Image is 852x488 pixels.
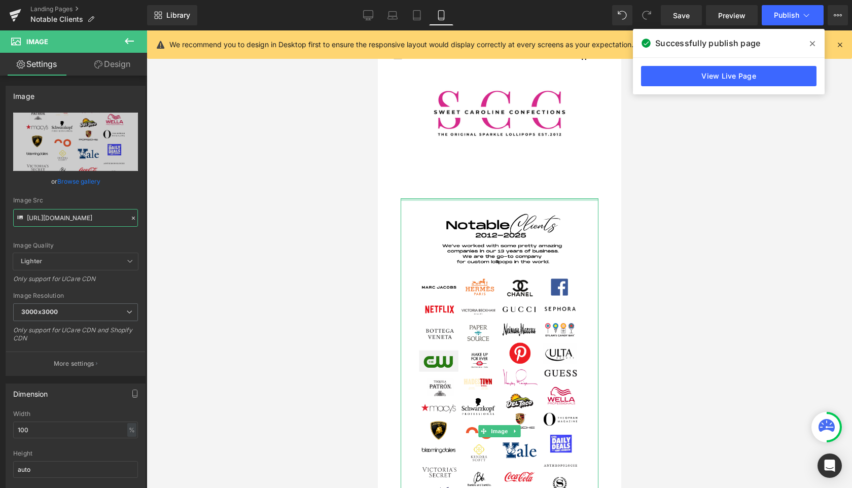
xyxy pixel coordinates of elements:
[13,461,138,478] input: auto
[818,454,842,478] div: Open Intercom Messenger
[200,18,228,35] a: Cart
[30,5,147,13] a: Landing Pages
[13,209,138,227] input: Link
[127,423,136,437] div: %
[30,15,83,23] span: Notable Clients
[774,11,799,19] span: Publish
[762,5,824,25] button: Publish
[13,384,48,398] div: Dimension
[13,197,138,204] div: Image Src
[636,5,657,25] button: Redo
[718,10,745,21] span: Preview
[13,86,34,100] div: Image
[673,10,690,21] span: Save
[405,5,429,25] a: Tablet
[21,257,42,265] b: Lighter
[55,5,189,13] a: REOPENING IN [DATE]! STAY TUNED ♥️
[706,5,758,25] a: Preview
[828,5,848,25] button: More
[13,292,138,299] div: Image Resolution
[46,56,198,132] img: Sweet Caroline Confections | The Original Sparkle Lollipops
[13,242,138,249] div: Image Quality
[13,450,138,457] div: Height
[13,176,138,187] div: or
[147,5,197,25] a: New Library
[13,422,138,438] input: auto
[26,38,48,46] span: Image
[612,5,632,25] button: Undo
[15,18,46,35] button: Menu
[429,5,453,25] a: Mobile
[13,275,138,290] div: Only support for UCare CDN
[57,172,100,190] a: Browse gallery
[111,395,132,407] span: Image
[6,352,145,375] button: More settings
[54,359,94,368] p: More settings
[166,11,190,20] span: Library
[655,37,760,49] span: Successfully publish page
[380,5,405,25] a: Laptop
[13,410,138,417] div: Width
[641,66,816,86] a: View Live Page
[13,326,138,349] div: Only support for UCare CDN and Shopify CDN
[132,395,143,407] a: Expand / Collapse
[21,308,58,316] b: 3000x3000
[356,5,380,25] a: Desktop
[76,53,149,76] a: Design
[169,39,633,50] p: We recommend you to design in Desktop first to ensure the responsive layout would display correct...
